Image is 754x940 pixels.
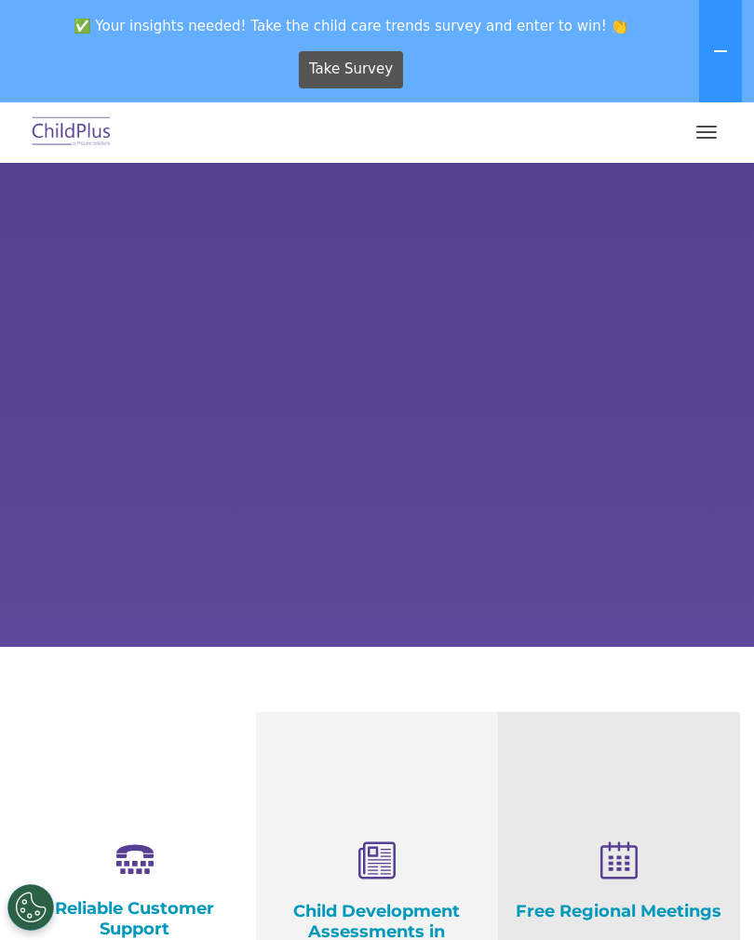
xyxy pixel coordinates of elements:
[512,901,726,921] h4: Free Regional Meetings
[7,7,695,44] span: ✅ Your insights needed! Take the child care trends survey and enter to win! 👏
[28,111,115,154] img: ChildPlus by Procare Solutions
[7,884,54,931] button: Cookies Settings
[299,51,404,88] a: Take Survey
[28,898,242,939] h4: Reliable Customer Support
[309,53,393,86] span: Take Survey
